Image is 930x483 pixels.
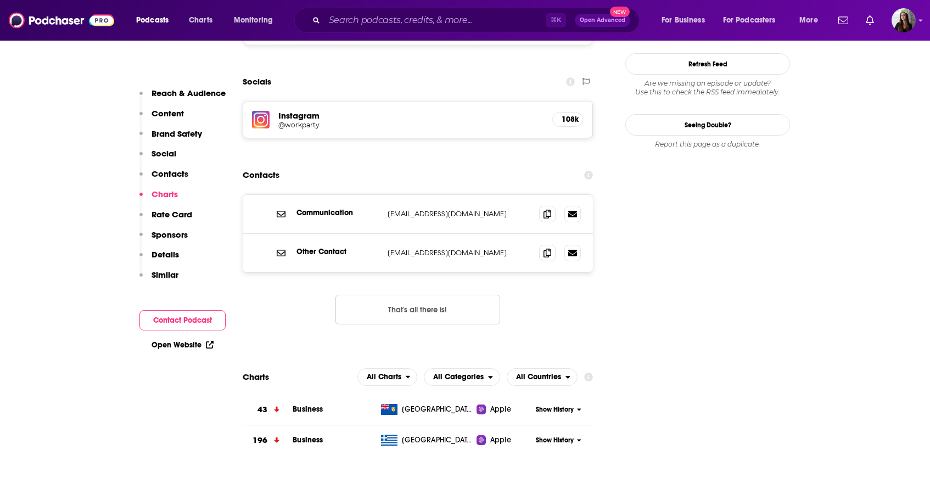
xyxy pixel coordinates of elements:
[324,12,546,29] input: Search podcasts, credits, & more...
[139,310,226,330] button: Contact Podcast
[139,229,188,250] button: Sponsors
[625,140,790,149] div: Report this page as a duplicate.
[243,395,293,425] a: 43
[662,13,705,28] span: For Business
[152,148,176,159] p: Social
[128,12,183,29] button: open menu
[424,368,500,386] h2: Categories
[293,435,323,445] a: Business
[562,115,574,124] h5: 108k
[234,13,273,28] span: Monitoring
[243,71,271,92] h2: Socials
[610,7,630,17] span: New
[152,128,202,139] p: Brand Safety
[152,169,188,179] p: Contacts
[243,372,269,382] h2: Charts
[335,295,500,324] button: Nothing here.
[152,189,178,199] p: Charts
[136,13,169,28] span: Podcasts
[257,403,267,416] h3: 43
[139,128,202,149] button: Brand Safety
[424,368,500,386] button: open menu
[834,11,853,30] a: Show notifications dropdown
[296,208,379,217] p: Communication
[388,209,530,218] p: [EMAIL_ADDRESS][DOMAIN_NAME]
[792,12,832,29] button: open menu
[625,79,790,97] div: Are we missing an episode or update? Use this to check the RSS feed immediately.
[243,165,279,186] h2: Contacts
[723,13,776,28] span: For Podcasters
[357,368,418,386] h2: Platforms
[139,108,184,128] button: Content
[536,436,574,445] span: Show History
[402,435,473,446] span: Greece
[139,88,226,108] button: Reach & Audience
[152,249,179,260] p: Details
[580,18,625,23] span: Open Advanced
[892,8,916,32] span: Logged in as bnmartinn
[575,14,630,27] button: Open AdvancedNew
[490,435,511,446] span: Apple
[278,121,454,129] h5: @workparty
[516,373,561,381] span: All Countries
[546,13,566,27] span: ⌘ K
[189,13,212,28] span: Charts
[507,368,578,386] h2: Countries
[716,12,792,29] button: open menu
[507,368,578,386] button: open menu
[367,373,401,381] span: All Charts
[377,404,477,415] a: [GEOGRAPHIC_DATA]
[9,10,114,31] img: Podchaser - Follow, Share and Rate Podcasts
[139,148,176,169] button: Social
[477,404,532,415] a: Apple
[477,435,532,446] a: Apple
[139,169,188,189] button: Contacts
[252,111,270,128] img: iconImage
[490,404,511,415] span: Apple
[152,340,214,350] a: Open Website
[139,209,192,229] button: Rate Card
[139,189,178,209] button: Charts
[152,269,178,280] p: Similar
[152,209,192,220] p: Rate Card
[278,121,544,129] a: @workparty
[357,368,418,386] button: open menu
[625,53,790,75] button: Refresh Feed
[861,11,878,30] a: Show notifications dropdown
[799,13,818,28] span: More
[152,88,226,98] p: Reach & Audience
[892,8,916,32] img: User Profile
[152,108,184,119] p: Content
[388,248,530,257] p: [EMAIL_ADDRESS][DOMAIN_NAME]
[226,12,287,29] button: open menu
[625,114,790,136] a: Seeing Double?
[433,373,484,381] span: All Categories
[293,405,323,414] a: Business
[139,249,179,269] button: Details
[182,12,219,29] a: Charts
[278,110,544,121] h5: Instagram
[296,247,379,256] p: Other Contact
[536,405,574,414] span: Show History
[533,405,585,414] button: Show History
[892,8,916,32] button: Show profile menu
[253,434,267,447] h3: 196
[533,436,585,445] button: Show History
[152,229,188,240] p: Sponsors
[305,8,650,33] div: Search podcasts, credits, & more...
[654,12,719,29] button: open menu
[243,425,293,456] a: 196
[377,435,477,446] a: [GEOGRAPHIC_DATA]
[402,404,473,415] span: Turks and Caicos Islands
[139,269,178,290] button: Similar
